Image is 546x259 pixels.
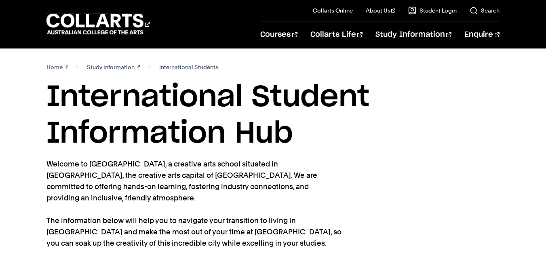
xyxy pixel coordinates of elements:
[87,61,140,73] a: Study information
[408,6,457,15] a: Student Login
[46,158,342,249] p: Welcome to [GEOGRAPHIC_DATA], a creative arts school situated in [GEOGRAPHIC_DATA], the creative ...
[46,79,500,152] h1: International Student Information Hub
[260,21,297,48] a: Courses
[366,6,396,15] a: About Us
[464,21,500,48] a: Enquire
[46,13,150,36] div: Go to homepage
[159,61,218,73] span: International Students
[313,6,353,15] a: Collarts Online
[375,21,451,48] a: Study Information
[46,61,68,73] a: Home
[310,21,363,48] a: Collarts Life
[470,6,500,15] a: Search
